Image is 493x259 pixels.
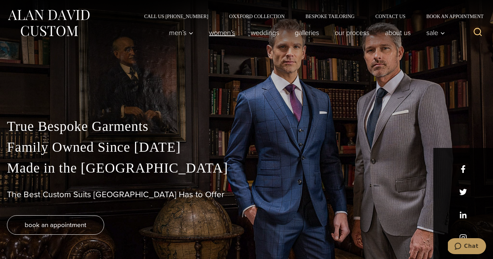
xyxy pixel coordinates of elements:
[448,238,486,256] iframe: Opens a widget where you can chat to one of our agents
[7,215,104,235] a: book an appointment
[377,26,419,40] a: About Us
[295,14,365,19] a: Bespoke Tailoring
[287,26,327,40] a: Galleries
[327,26,377,40] a: Our Process
[219,14,295,19] a: Oxxford Collection
[419,26,449,40] button: Sale sub menu toggle
[7,8,90,39] img: Alan David Custom
[7,190,486,200] h1: The Best Custom Suits [GEOGRAPHIC_DATA] Has to Offer
[7,116,486,178] p: True Bespoke Garments Family Owned Since [DATE] Made in the [GEOGRAPHIC_DATA]
[365,14,416,19] a: Contact Us
[134,14,219,19] a: Call Us [PHONE_NUMBER]
[416,14,486,19] a: Book an Appointment
[161,26,449,40] nav: Primary Navigation
[25,220,86,230] span: book an appointment
[134,14,486,19] nav: Secondary Navigation
[161,26,201,40] button: Men’s sub menu toggle
[201,26,243,40] a: Women’s
[469,24,486,41] button: View Search Form
[243,26,287,40] a: weddings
